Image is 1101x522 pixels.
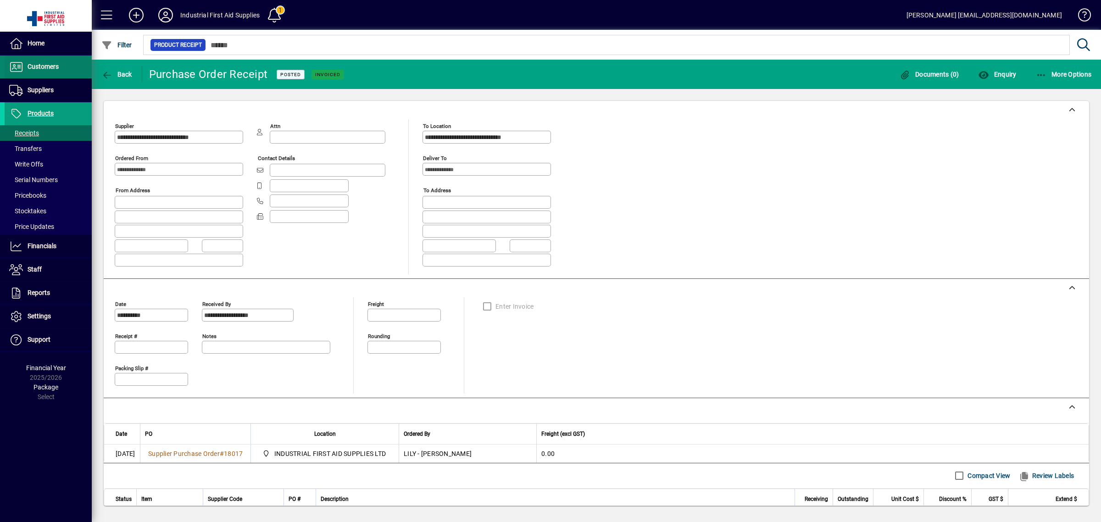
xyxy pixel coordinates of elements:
[5,203,92,219] a: Stocktakes
[1015,467,1078,484] button: Review Labels
[536,444,1089,463] td: 0.00
[101,71,132,78] span: Back
[939,494,967,504] span: Discount %
[116,429,135,439] div: Date
[404,429,430,439] span: Ordered By
[148,450,220,457] span: Supplier Purchase Order
[404,429,532,439] div: Ordered By
[33,383,58,391] span: Package
[5,141,92,156] a: Transfers
[805,494,828,504] span: Receiving
[541,429,585,439] span: Freight (excl GST)
[28,336,50,343] span: Support
[5,156,92,172] a: Write Offs
[399,444,536,463] td: LILY - [PERSON_NAME]
[115,123,134,129] mat-label: Supplier
[115,300,126,307] mat-label: Date
[9,176,58,183] span: Serial Numbers
[5,258,92,281] a: Staff
[1056,494,1077,504] span: Extend $
[116,494,132,504] span: Status
[202,300,231,307] mat-label: Received by
[900,71,959,78] span: Documents (0)
[5,32,92,55] a: Home
[151,7,180,23] button: Profile
[99,66,134,83] button: Back
[101,41,132,49] span: Filter
[208,494,242,504] span: Supplier Code
[1034,66,1094,83] button: More Options
[224,450,243,457] span: 18017
[838,494,868,504] span: Outstanding
[423,123,451,129] mat-label: To location
[978,71,1016,78] span: Enquiry
[122,7,151,23] button: Add
[28,289,50,296] span: Reports
[368,333,390,339] mat-label: Rounding
[289,494,300,504] span: PO #
[28,242,56,250] span: Financials
[989,494,1003,504] span: GST $
[1018,468,1074,483] span: Review Labels
[92,66,142,83] app-page-header-button: Back
[274,449,386,458] span: INDUSTRIAL FIRST AID SUPPLIES LTD
[116,429,127,439] span: Date
[270,123,280,129] mat-label: Attn
[99,37,134,53] button: Filter
[28,266,42,273] span: Staff
[9,161,43,168] span: Write Offs
[104,444,140,463] td: [DATE]
[891,494,919,504] span: Unit Cost $
[5,235,92,258] a: Financials
[5,56,92,78] a: Customers
[9,129,39,137] span: Receipts
[9,145,42,152] span: Transfers
[202,333,217,339] mat-label: Notes
[9,223,54,230] span: Price Updates
[5,305,92,328] a: Settings
[321,494,349,504] span: Description
[145,429,246,439] div: PO
[28,86,54,94] span: Suppliers
[28,312,51,320] span: Settings
[220,450,224,457] span: #
[28,110,54,117] span: Products
[28,63,59,70] span: Customers
[368,300,384,307] mat-label: Freight
[280,72,301,78] span: Posted
[1036,71,1092,78] span: More Options
[314,429,336,439] span: Location
[260,448,389,459] span: INDUSTRIAL FIRST AID SUPPLIES LTD
[141,494,152,504] span: Item
[906,8,1062,22] div: [PERSON_NAME] [EMAIL_ADDRESS][DOMAIN_NAME]
[5,188,92,203] a: Pricebooks
[115,155,148,161] mat-label: Ordered from
[1071,2,1090,32] a: Knowledge Base
[541,429,1077,439] div: Freight (excl GST)
[149,67,268,82] div: Purchase Order Receipt
[145,429,152,439] span: PO
[423,155,447,161] mat-label: Deliver To
[897,66,962,83] button: Documents (0)
[5,125,92,141] a: Receipts
[154,40,202,50] span: Product Receipt
[26,364,66,372] span: Financial Year
[5,79,92,102] a: Suppliers
[115,365,148,371] mat-label: Packing Slip #
[976,66,1018,83] button: Enquiry
[115,333,137,339] mat-label: Receipt #
[180,8,260,22] div: Industrial First Aid Supplies
[966,471,1010,480] label: Compact View
[315,72,340,78] span: Invoiced
[5,328,92,351] a: Support
[28,39,44,47] span: Home
[145,449,246,459] a: Supplier Purchase Order#18017
[5,172,92,188] a: Serial Numbers
[9,192,46,199] span: Pricebooks
[5,282,92,305] a: Reports
[9,207,46,215] span: Stocktakes
[5,219,92,234] a: Price Updates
